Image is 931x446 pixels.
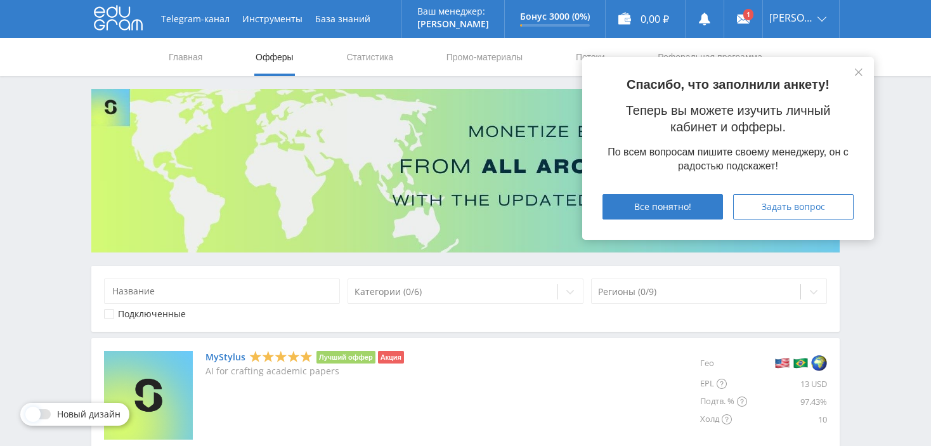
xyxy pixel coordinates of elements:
p: Теперь вы можете изучить личный кабинет и офферы. [602,102,854,135]
div: Гео [700,351,747,375]
div: 10 [747,410,827,428]
a: Главная [167,38,204,76]
div: EPL [700,375,747,393]
p: Ваш менеджер: [417,6,489,16]
span: Новый дизайн [57,409,120,419]
a: Реферальная программа [656,38,764,76]
div: Подтв. % [700,393,747,410]
p: AI for crafting academic papers [205,366,404,376]
li: Лучший оффер [316,351,375,364]
a: Промо-материалы [445,38,524,76]
a: Статистика [345,38,394,76]
div: Холд [700,410,747,428]
p: [PERSON_NAME] [417,19,489,29]
img: Banner [91,89,840,253]
p: Бонус 3000 (0%) [520,11,590,22]
div: По всем вопросам пишите своему менеджеру, он с радостью подскажет! [602,145,854,174]
a: Офферы [254,38,295,76]
a: MyStylus [205,352,245,362]
span: Все понятно! [634,202,691,212]
button: Все понятно! [602,194,723,220]
li: Акция [378,351,404,364]
span: [PERSON_NAME] [769,13,814,23]
input: Название [104,279,340,304]
div: Подключенные [118,309,186,319]
p: Спасибо, что заполнили анкету! [602,77,854,92]
div: 97.43% [747,393,827,410]
div: 13 USD [747,375,827,393]
span: Задать вопрос [762,202,825,212]
a: Потоки [575,38,606,76]
button: Задать вопрос [733,194,854,220]
div: 5 Stars [249,350,313,364]
img: MyStylus [104,351,193,440]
